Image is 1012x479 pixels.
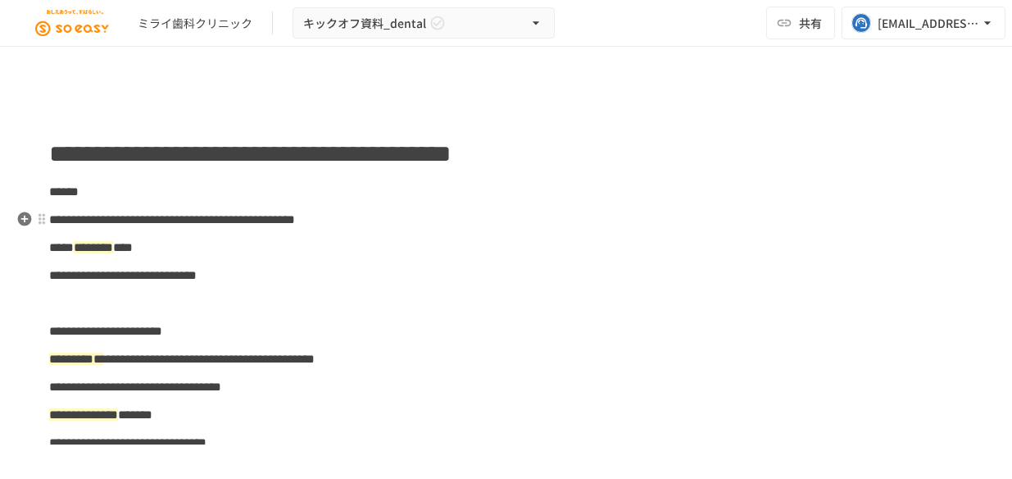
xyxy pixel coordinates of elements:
img: JEGjsIKIkXC9kHzRN7titGGb0UF19Vi83cQ0mCQ5DuX [20,10,125,36]
div: ミライ歯科クリニック [138,15,252,32]
button: 共有 [766,7,835,39]
span: キックオフ資料_dental [303,13,426,34]
button: [EMAIL_ADDRESS][DOMAIN_NAME] [842,7,1005,39]
button: キックオフ資料_dental [293,7,555,39]
div: [EMAIL_ADDRESS][DOMAIN_NAME] [878,13,979,34]
span: 共有 [799,14,822,32]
